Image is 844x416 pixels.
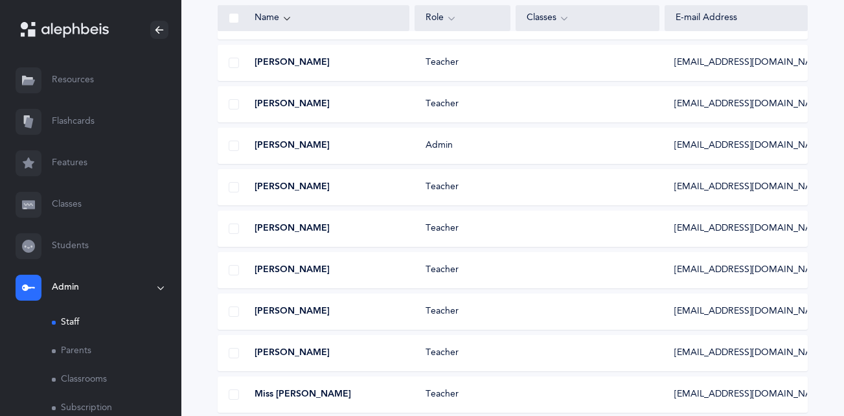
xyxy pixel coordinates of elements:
[674,388,828,401] span: [EMAIL_ADDRESS][DOMAIN_NAME]
[255,56,330,69] span: [PERSON_NAME]
[674,264,828,277] span: [EMAIL_ADDRESS][DOMAIN_NAME]
[415,56,511,69] div: Teacher
[255,347,330,360] span: [PERSON_NAME]
[779,351,828,400] iframe: Drift Widget Chat Controller
[676,12,797,25] div: E-mail Address
[415,98,511,111] div: Teacher
[674,56,828,69] span: [EMAIL_ADDRESS][DOMAIN_NAME]
[674,98,828,111] span: [EMAIL_ADDRESS][DOMAIN_NAME]
[52,308,181,337] a: Staff
[674,305,828,318] span: [EMAIL_ADDRESS][DOMAIN_NAME]
[255,222,330,235] span: [PERSON_NAME]
[674,139,828,152] span: [EMAIL_ADDRESS][DOMAIN_NAME]
[415,181,511,194] div: Teacher
[52,365,181,394] a: Classrooms
[255,181,330,194] span: [PERSON_NAME]
[255,98,330,111] span: [PERSON_NAME]
[674,222,828,235] span: [EMAIL_ADDRESS][DOMAIN_NAME]
[255,388,351,401] span: Miss [PERSON_NAME]
[415,139,511,152] div: Admin
[415,347,511,360] div: Teacher
[527,11,648,25] div: Classes
[415,305,511,318] div: Teacher
[52,337,181,365] a: Parents
[255,305,330,318] span: [PERSON_NAME]
[415,388,511,401] div: Teacher
[255,11,398,25] div: Name
[426,11,499,25] div: Role
[674,181,828,194] span: [EMAIL_ADDRESS][DOMAIN_NAME]
[415,264,511,277] div: Teacher
[415,222,511,235] div: Teacher
[674,347,828,360] span: [EMAIL_ADDRESS][DOMAIN_NAME]
[255,139,330,152] span: [PERSON_NAME]
[255,264,330,277] span: [PERSON_NAME]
